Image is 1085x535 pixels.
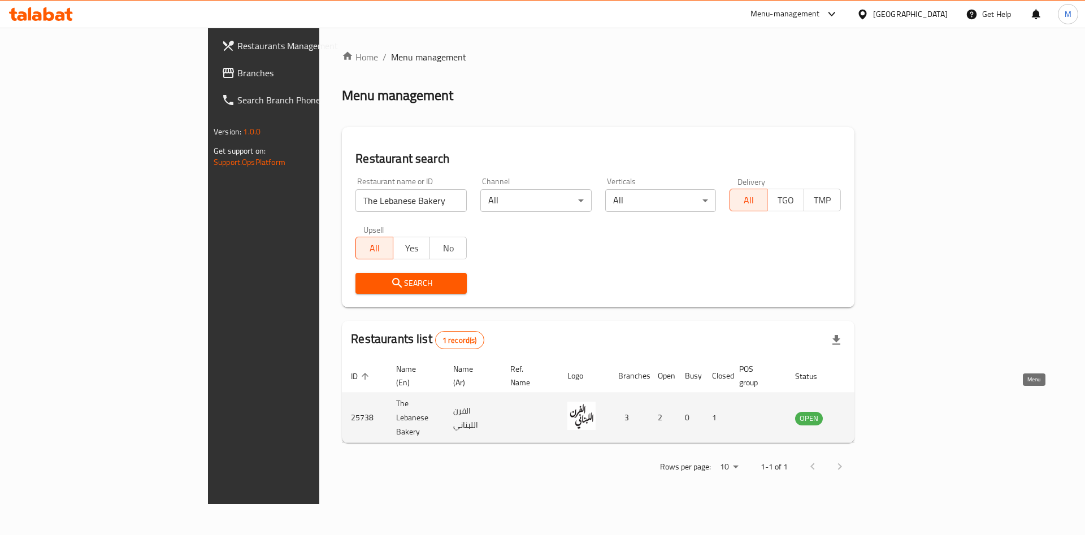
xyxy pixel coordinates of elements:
[737,177,766,185] label: Delivery
[363,225,384,233] label: Upsell
[361,240,388,256] span: All
[351,369,372,383] span: ID
[364,276,458,290] span: Search
[739,362,772,389] span: POS group
[845,359,884,393] th: Action
[355,150,841,167] h2: Restaurant search
[823,327,850,354] div: Export file
[429,237,467,259] button: No
[212,86,389,114] a: Search Branch Phone
[436,335,484,346] span: 1 record(s)
[212,32,389,59] a: Restaurants Management
[735,192,762,208] span: All
[772,192,800,208] span: TGO
[676,359,703,393] th: Busy
[342,86,453,105] h2: Menu management
[435,331,484,349] div: Total records count
[237,39,380,53] span: Restaurants Management
[342,359,884,443] table: enhanced table
[510,362,545,389] span: Ref. Name
[649,393,676,443] td: 2
[795,412,823,425] span: OPEN
[355,189,467,212] input: Search for restaurant name or ID..
[214,124,241,139] span: Version:
[435,240,462,256] span: No
[237,66,380,80] span: Branches
[237,93,380,107] span: Search Branch Phone
[649,359,676,393] th: Open
[761,460,788,474] p: 1-1 of 1
[1065,8,1071,20] span: M
[444,393,501,443] td: الفرن اللبناني
[391,50,466,64] span: Menu management
[703,393,730,443] td: 1
[609,393,649,443] td: 3
[342,50,854,64] nav: breadcrumb
[393,237,430,259] button: Yes
[676,393,703,443] td: 0
[212,59,389,86] a: Branches
[605,189,717,212] div: All
[351,330,484,349] h2: Restaurants list
[243,124,261,139] span: 1.0.0
[480,189,592,212] div: All
[214,143,266,158] span: Get support on:
[558,359,609,393] th: Logo
[355,273,467,294] button: Search
[767,189,804,211] button: TGO
[703,359,730,393] th: Closed
[750,7,820,21] div: Menu-management
[609,359,649,393] th: Branches
[355,237,393,259] button: All
[453,362,488,389] span: Name (Ar)
[660,460,711,474] p: Rows per page:
[873,8,948,20] div: [GEOGRAPHIC_DATA]
[214,155,285,169] a: Support.OpsPlatform
[387,393,444,443] td: The Lebanese Bakery
[398,240,426,256] span: Yes
[396,362,431,389] span: Name (En)
[809,192,836,208] span: TMP
[567,402,596,430] img: The Lebanese Bakery
[804,189,841,211] button: TMP
[730,189,767,211] button: All
[795,369,832,383] span: Status
[715,459,743,476] div: Rows per page:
